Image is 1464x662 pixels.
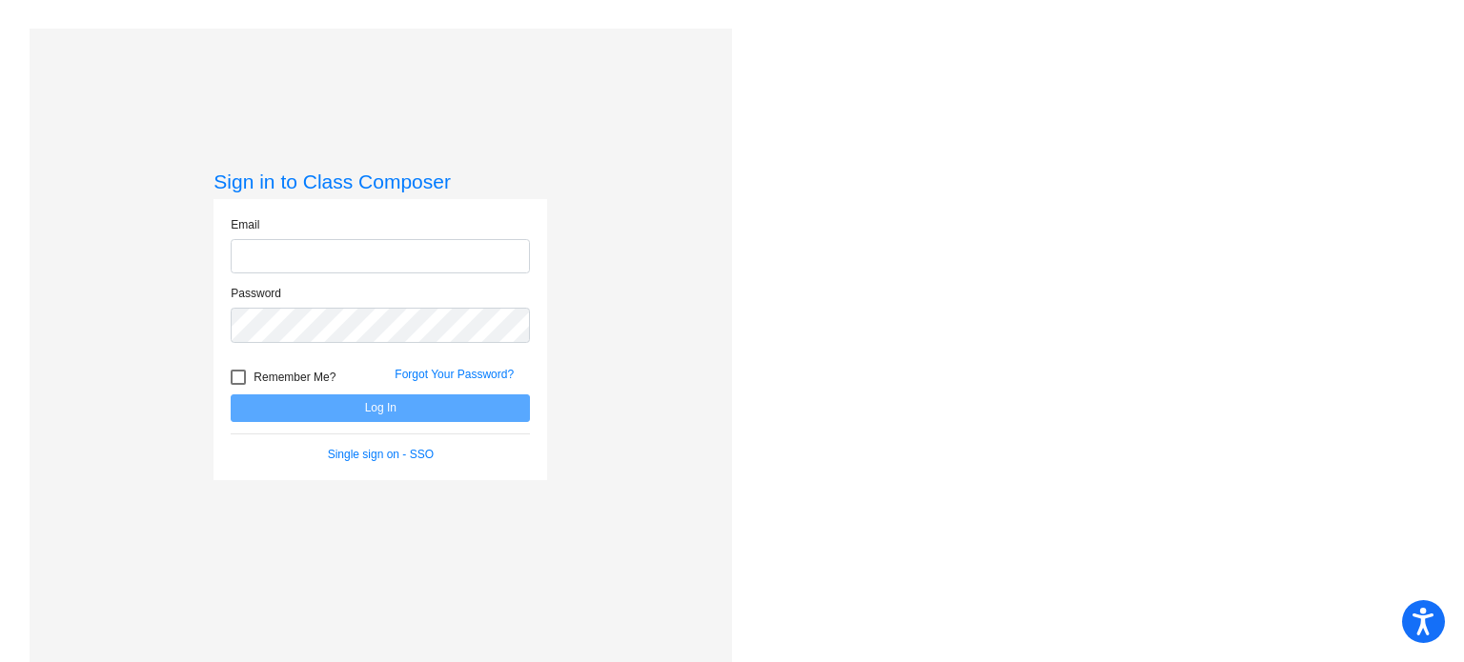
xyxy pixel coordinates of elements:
[213,170,547,193] h3: Sign in to Class Composer
[231,216,259,233] label: Email
[395,368,514,381] a: Forgot Your Password?
[254,366,335,389] span: Remember Me?
[231,285,281,302] label: Password
[231,394,530,422] button: Log In
[328,448,434,461] a: Single sign on - SSO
